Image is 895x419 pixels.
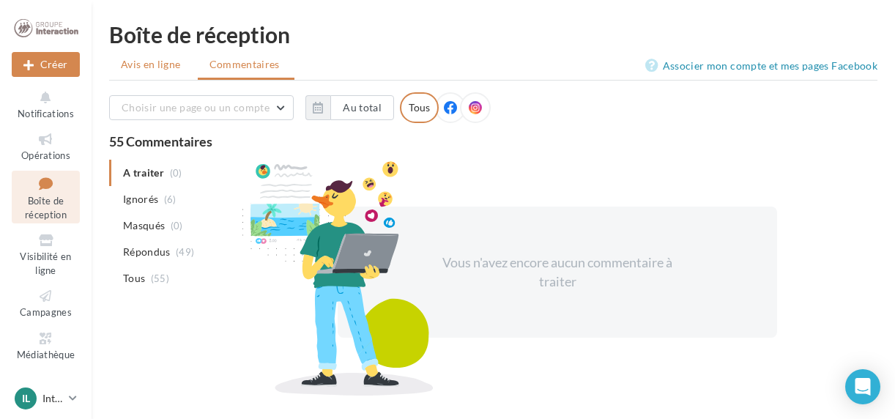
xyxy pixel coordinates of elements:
span: (6) [164,193,177,205]
span: Répondus [123,245,171,259]
a: Calendrier [12,369,80,405]
span: Opérations [21,149,70,161]
button: Choisir une page ou un compte [109,95,294,120]
div: 55 Commentaires [109,135,877,148]
span: (49) [176,246,194,258]
span: Notifications [18,108,74,119]
a: IL Interaction LOUDUN [12,385,80,412]
button: Créer [12,52,80,77]
span: Ignorés [123,192,158,207]
span: (0) [171,220,183,231]
div: Open Intercom Messenger [845,369,880,404]
a: Visibilité en ligne [12,229,80,279]
a: Opérations [12,128,80,164]
a: Associer mon compte et mes pages Facebook [645,57,877,75]
a: Médiathèque [12,327,80,363]
button: Au total [305,95,394,120]
div: Vous n'avez encore aucun commentaire à traiter [431,253,683,291]
div: Nouvelle campagne [12,52,80,77]
a: Campagnes [12,285,80,321]
span: Masqués [123,218,165,233]
span: Médiathèque [17,349,75,360]
span: Choisir une page ou un compte [122,101,270,114]
span: Boîte de réception [25,195,67,220]
a: Boîte de réception [12,171,80,224]
span: (55) [151,272,169,284]
span: Tous [123,271,145,286]
span: Avis en ligne [121,57,181,72]
span: Campagnes [20,306,72,318]
div: Tous [400,92,439,123]
button: Au total [330,95,394,120]
span: Visibilité en ligne [20,251,71,276]
p: Interaction LOUDUN [42,391,63,406]
button: Notifications [12,86,80,122]
span: IL [22,391,30,406]
div: Boîte de réception [109,23,877,45]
